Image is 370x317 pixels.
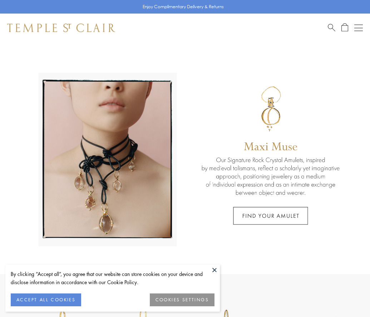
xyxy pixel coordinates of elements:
a: Open Shopping Bag [341,23,348,32]
button: ACCEPT ALL COOKIES [11,293,81,306]
div: By clicking “Accept all”, you agree that our website can store cookies on your device and disclos... [11,270,214,286]
a: Search [328,23,335,32]
button: Open navigation [354,24,363,32]
img: Temple St. Clair [7,24,115,32]
button: COOKIES SETTINGS [150,293,214,306]
p: Enjoy Complimentary Delivery & Returns [143,3,224,10]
